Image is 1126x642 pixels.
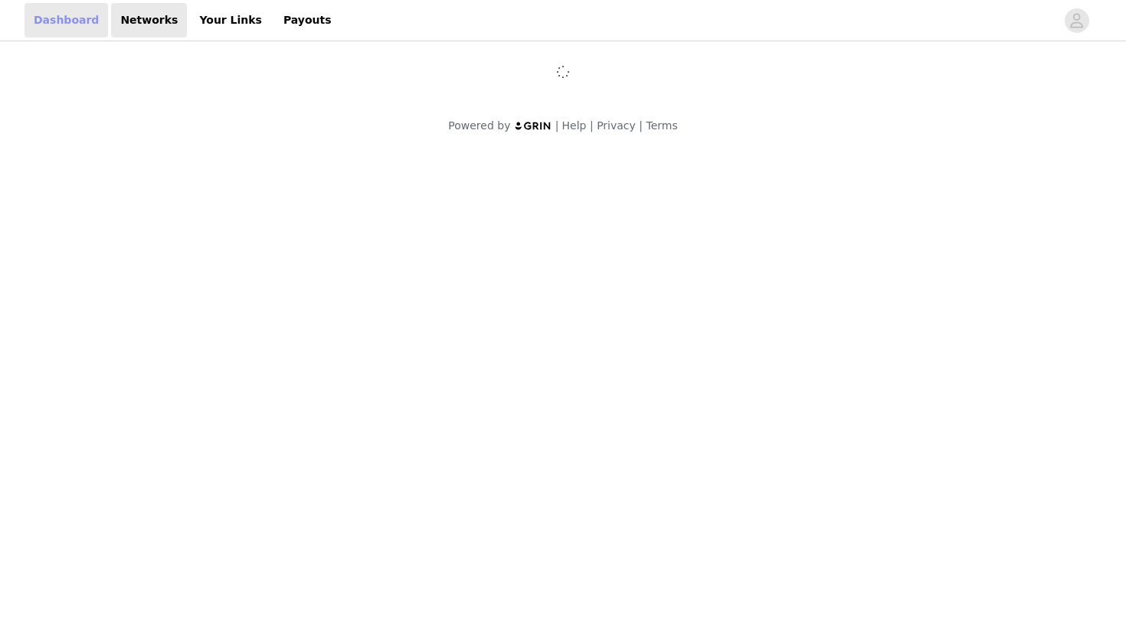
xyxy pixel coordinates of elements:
a: Privacy [597,119,636,132]
span: | [555,119,559,132]
a: Your Links [190,3,271,37]
a: Terms [646,119,677,132]
img: logo [514,121,552,131]
span: | [590,119,594,132]
span: | [639,119,643,132]
a: Networks [111,3,187,37]
a: Help [562,119,587,132]
a: Payouts [274,3,341,37]
a: Dashboard [25,3,108,37]
div: avatar [1069,8,1084,33]
span: Powered by [448,119,510,132]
